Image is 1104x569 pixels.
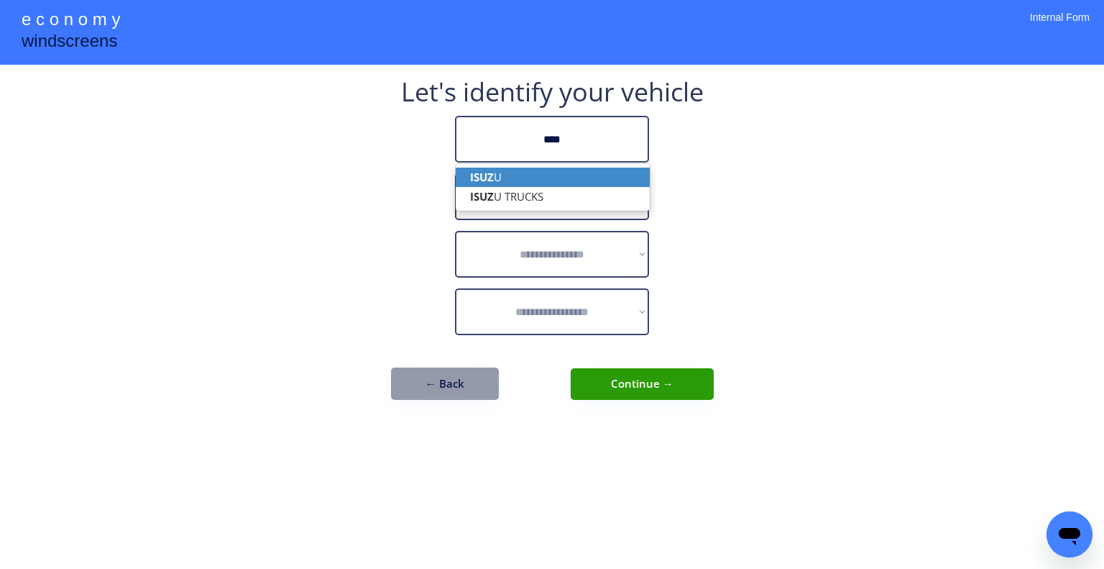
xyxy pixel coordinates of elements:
[1030,11,1090,43] div: Internal Form
[456,168,650,187] p: U
[1046,511,1092,557] iframe: Button to launch messaging window
[571,368,714,400] button: Continue →
[391,368,499,400] button: ← Back
[470,170,494,184] strong: ISUZ
[22,29,117,57] div: windscreens
[401,79,704,105] div: Let's identify your vehicle
[22,7,120,35] div: e c o n o m y
[456,187,650,206] p: U TRUCKS
[470,189,494,204] strong: ISUZ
